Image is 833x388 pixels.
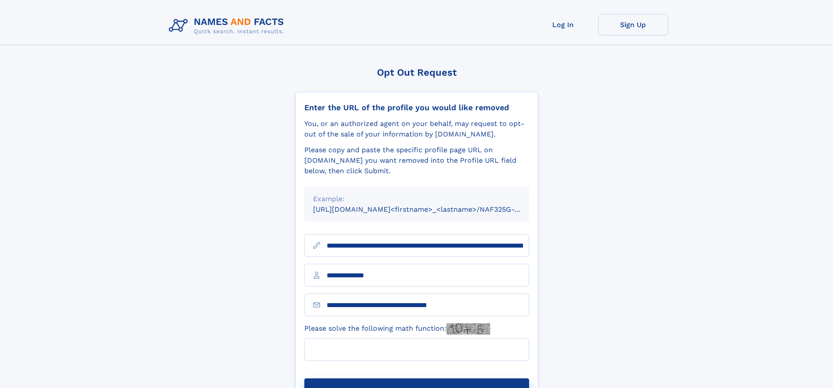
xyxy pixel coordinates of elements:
[295,67,538,78] div: Opt Out Request
[304,323,490,335] label: Please solve the following math function:
[528,14,598,35] a: Log In
[304,103,529,112] div: Enter the URL of the profile you would like removed
[165,14,291,38] img: Logo Names and Facts
[313,194,520,204] div: Example:
[598,14,668,35] a: Sign Up
[304,119,529,140] div: You, or an authorized agent on your behalf, may request to opt-out of the sale of your informatio...
[313,205,546,213] small: [URL][DOMAIN_NAME]<firstname>_<lastname>/NAF325G-xxxxxxxx
[304,145,529,176] div: Please copy and paste the specific profile page URL on [DOMAIN_NAME] you want removed into the Pr...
